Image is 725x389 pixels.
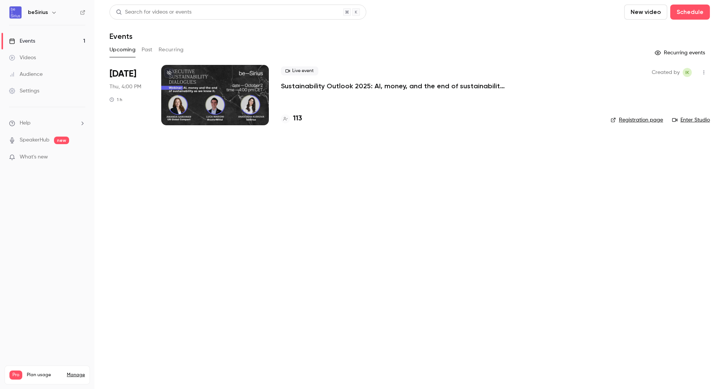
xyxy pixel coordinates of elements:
div: Events [9,37,35,45]
a: 113 [281,114,302,124]
a: Enter Studio [672,116,710,124]
span: Created by [652,68,680,77]
button: Schedule [670,5,710,20]
div: Audience [9,71,43,78]
span: Live event [281,66,318,75]
span: Irina Kuzminykh [683,68,692,77]
span: What's new [20,153,48,161]
span: new [54,137,69,144]
span: Thu, 4:00 PM [110,83,141,91]
h4: 113 [293,114,302,124]
div: 1 h [110,97,122,103]
div: Search for videos or events [116,8,191,16]
div: Videos [9,54,36,62]
li: help-dropdown-opener [9,119,85,127]
a: Registration page [611,116,663,124]
span: Pro [9,371,22,380]
button: Upcoming [110,44,136,56]
span: Plan usage [27,372,62,378]
h1: Events [110,32,133,41]
button: Past [142,44,153,56]
h6: beSirius [28,9,48,16]
button: Recurring events [651,47,710,59]
div: Settings [9,87,39,95]
a: Sustainability Outlook 2025: AI, money, and the end of sustainability as we knew it [281,81,507,91]
a: SpeakerHub [20,136,49,144]
span: Help [20,119,31,127]
a: Manage [67,372,85,378]
div: Oct 2 Thu, 4:00 PM (Europe/Amsterdam) [110,65,149,125]
span: [DATE] [110,68,136,80]
img: beSirius [9,6,22,18]
span: IK [685,68,689,77]
button: New video [624,5,667,20]
button: Recurring [159,44,184,56]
